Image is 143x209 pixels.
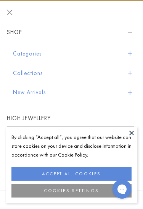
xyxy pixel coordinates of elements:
[13,64,134,83] button: Collections
[11,184,132,198] button: COOKIES SETTINGS
[109,177,135,201] iframe: Gorgias live chat messenger
[7,24,134,144] nav: Sidebar navigation
[13,83,134,102] button: New Arrivals
[13,44,134,64] button: Categories
[7,24,134,41] button: Shop
[11,167,132,181] button: ACCEPT ALL COOKIES
[7,110,134,126] a: High Jewellery
[7,10,13,15] button: Close navigation
[11,133,132,159] div: By clicking “Accept all”, you agree that our website can store cookies on your device and disclos...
